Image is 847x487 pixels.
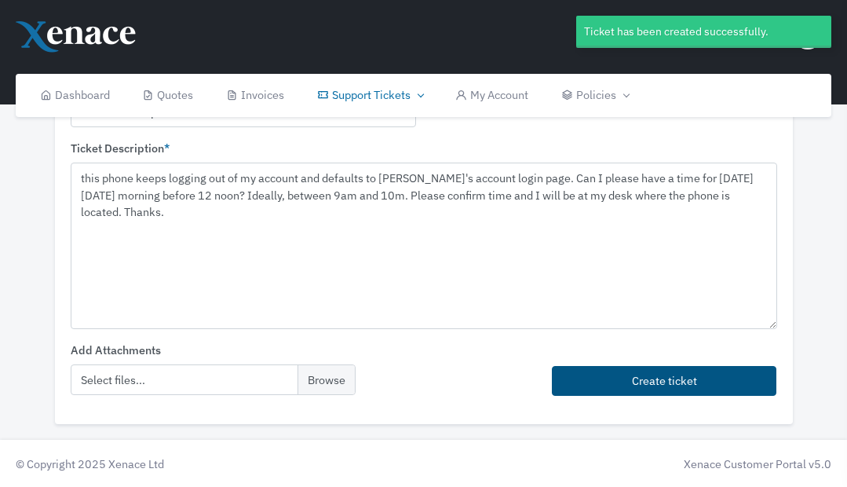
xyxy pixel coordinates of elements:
a: Invoices [210,74,301,117]
label: Add Attachments [71,342,161,359]
a: My Account [439,74,545,117]
a: Dashboard [24,74,126,117]
div: Xenace Customer Portal v5.0 [432,456,832,473]
a: Policies [545,74,644,117]
label: Ticket Description [71,140,170,157]
div: © Copyright 2025 Xenace Ltd [8,456,424,473]
a: Support Tickets [301,74,439,117]
a: Quotes [126,74,210,117]
button: Create ticket [552,366,777,397]
div: Ticket has been created successfully. [576,16,831,48]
